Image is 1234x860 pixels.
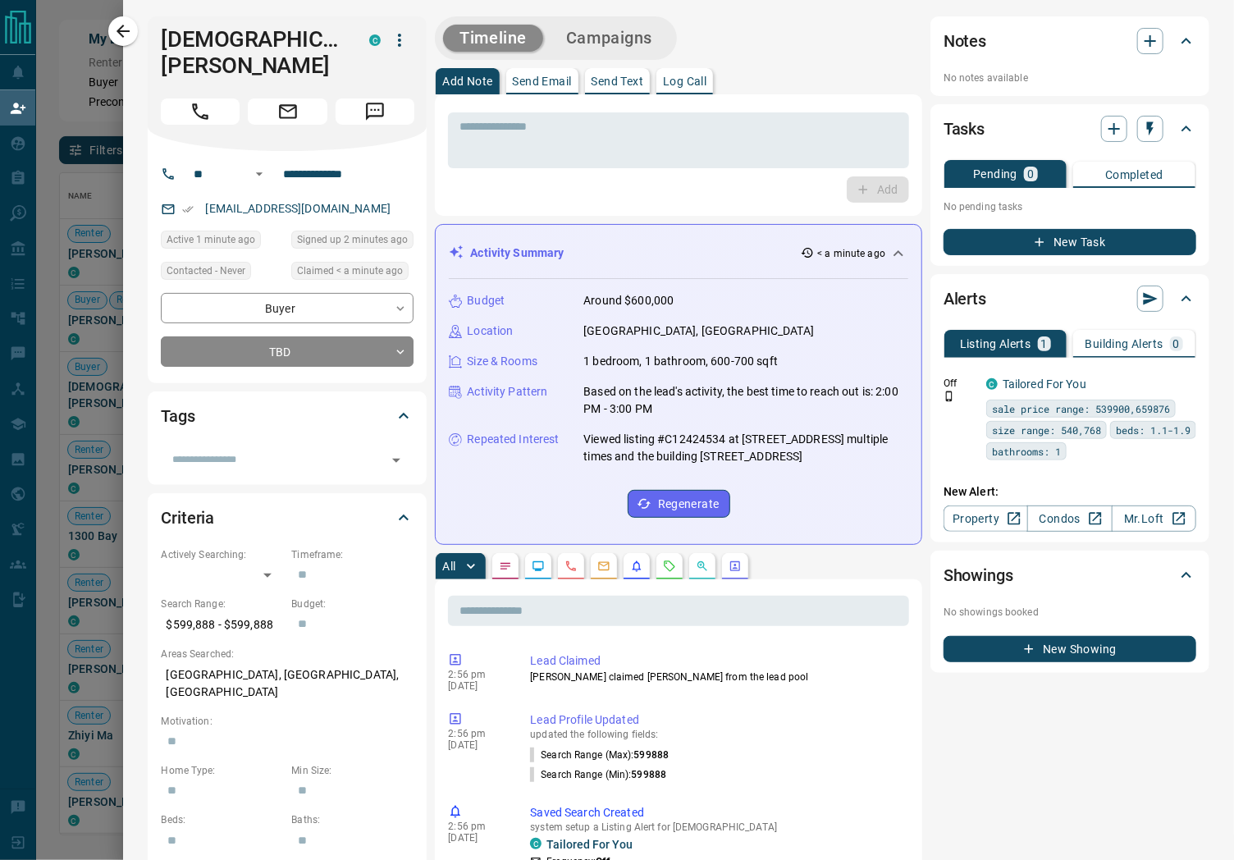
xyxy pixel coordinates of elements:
span: beds: 1.1-1.9 [1116,422,1191,438]
p: Viewed listing #C12424534 at [STREET_ADDRESS] multiple times and the building [STREET_ADDRESS] [583,431,908,465]
span: Active 1 minute ago [167,231,255,248]
p: [PERSON_NAME] claimed [PERSON_NAME] from the lead pool [530,670,903,684]
p: Activity Summary [470,245,564,262]
div: Tue Oct 14 2025 [291,262,414,285]
div: Showings [944,556,1196,595]
div: Alerts [944,279,1196,318]
p: [DATE] [448,680,505,692]
div: condos.ca [986,378,998,390]
div: Tue Oct 14 2025 [291,231,414,254]
p: Lead Profile Updated [530,711,903,729]
p: 2:56 pm [448,728,505,739]
p: [GEOGRAPHIC_DATA], [GEOGRAPHIC_DATA], [GEOGRAPHIC_DATA] [161,661,414,706]
p: No pending tasks [944,194,1196,219]
h1: [DEMOGRAPHIC_DATA][PERSON_NAME] [161,26,345,79]
span: sale price range: 539900,659876 [992,400,1170,417]
span: Signed up 2 minutes ago [297,231,408,248]
button: Open [385,449,408,472]
button: Timeline [443,25,543,52]
p: Building Alerts [1085,338,1163,350]
p: Budget [467,292,505,309]
p: No showings booked [944,605,1196,620]
p: Listing Alerts [960,338,1031,350]
span: Contacted - Never [167,263,245,279]
svg: Emails [597,560,610,573]
p: Based on the lead's activity, the best time to reach out is: 2:00 PM - 3:00 PM [583,383,908,418]
p: Around $600,000 [583,292,674,309]
p: Budget: [291,597,414,611]
p: 0 [1173,338,1180,350]
div: TBD [161,336,414,367]
p: Size & Rooms [467,353,537,370]
div: condos.ca [369,34,381,46]
a: Mr.Loft [1112,505,1196,532]
p: Search Range (Max) : [530,748,669,762]
p: Min Size: [291,763,414,778]
p: [DATE] [448,739,505,751]
h2: Alerts [944,286,986,312]
span: 599888 [632,769,667,780]
p: Lead Claimed [530,652,903,670]
span: Message [336,98,414,125]
span: Call [161,98,240,125]
a: [EMAIL_ADDRESS][DOMAIN_NAME] [205,202,391,215]
p: $599,888 - $599,888 [161,611,283,638]
h2: Criteria [161,505,214,531]
p: Repeated Interest [467,431,559,448]
a: Condos [1027,505,1112,532]
svg: Lead Browsing Activity [532,560,545,573]
span: Claimed < a minute ago [297,263,403,279]
svg: Requests [663,560,676,573]
p: Areas Searched: [161,647,414,661]
span: size range: 540,768 [992,422,1101,438]
p: Send Email [513,75,572,87]
div: Tags [161,396,414,436]
p: Motivation: [161,714,414,729]
h2: Notes [944,28,986,54]
span: 599888 [634,749,670,761]
h2: Showings [944,562,1013,588]
p: Beds: [161,812,283,827]
p: Log Call [663,75,706,87]
p: Completed [1105,169,1163,181]
p: 1 bedroom, 1 bathroom, 600-700 sqft [583,353,778,370]
a: Tailored For You [546,838,633,851]
p: Activity Pattern [467,383,547,400]
p: All [442,560,455,572]
div: Buyer [161,293,414,323]
div: Tue Oct 14 2025 [161,231,283,254]
p: < a minute ago [817,246,885,261]
p: No notes available [944,71,1196,85]
p: [DATE] [448,832,505,844]
p: Location [467,322,513,340]
p: Home Type: [161,763,283,778]
p: Search Range: [161,597,283,611]
p: 1 [1041,338,1048,350]
div: Notes [944,21,1196,61]
span: Email [248,98,327,125]
button: New Task [944,229,1196,255]
svg: Email Verified [182,204,194,215]
p: updated the following fields: [530,729,903,740]
p: Add Note [442,75,492,87]
p: Search Range (Min) : [530,767,666,782]
a: Tailored For You [1003,377,1086,391]
span: bathrooms: 1 [992,443,1061,460]
div: Activity Summary< a minute ago [449,238,908,268]
button: Regenerate [628,490,730,518]
svg: Calls [564,560,578,573]
p: New Alert: [944,483,1196,501]
p: 0 [1027,168,1034,180]
div: Criteria [161,498,414,537]
h2: Tags [161,403,194,429]
p: Pending [973,168,1017,180]
button: New Showing [944,636,1196,662]
svg: Push Notification Only [944,391,955,402]
div: Tasks [944,109,1196,149]
p: Actively Searching: [161,547,283,562]
svg: Opportunities [696,560,709,573]
a: Property [944,505,1028,532]
button: Open [249,164,269,184]
p: system setup a Listing Alert for [DEMOGRAPHIC_DATA] [530,821,903,833]
p: Baths: [291,812,414,827]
